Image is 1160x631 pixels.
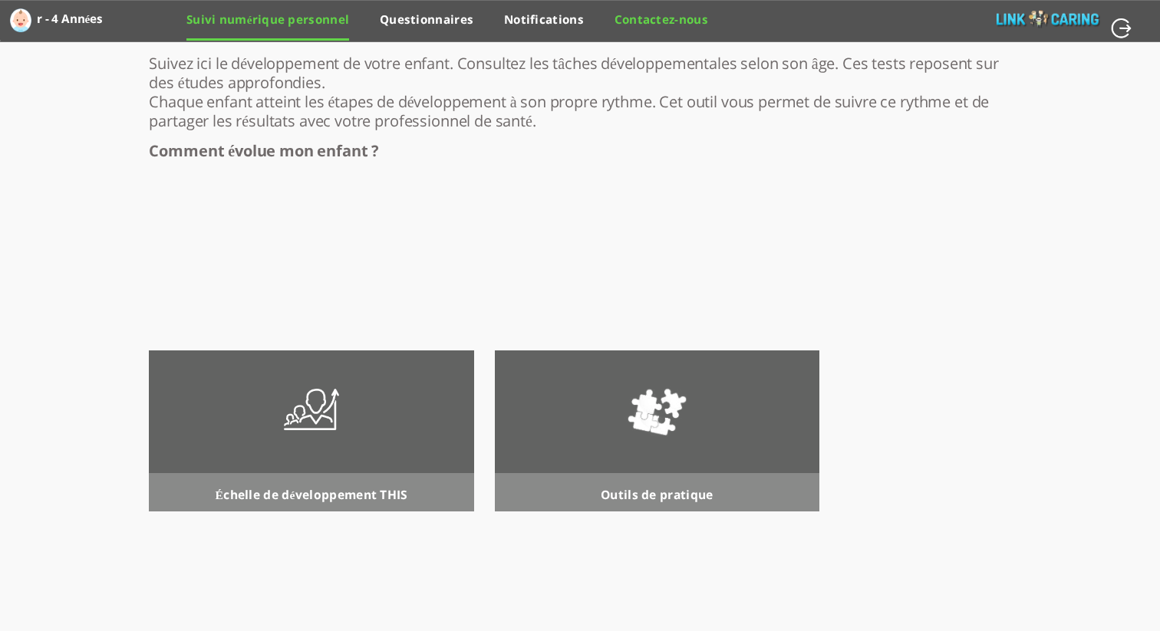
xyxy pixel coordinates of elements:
[186,12,349,39] a: Suivi numérique personnel
[615,12,708,39] a: Contactez-nous
[380,12,473,39] a: Questionnaires
[997,9,1100,30] img: linkCaringLogo_03.png
[504,12,584,39] a: Notifications
[37,6,104,31] label: r - 4 Années
[10,8,31,32] img: childBoyIcon.png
